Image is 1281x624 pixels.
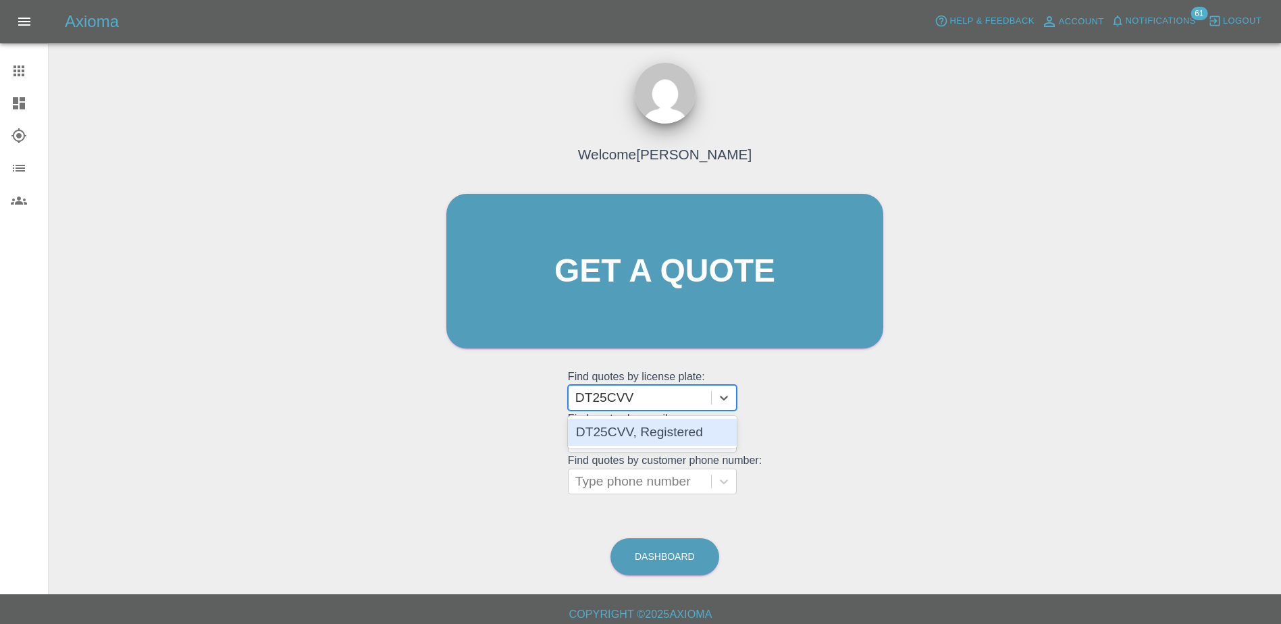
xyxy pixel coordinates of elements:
span: Logout [1223,14,1261,29]
button: Notifications [1107,11,1199,32]
a: Get a quote [446,194,883,348]
h4: Welcome [PERSON_NAME] [578,144,752,165]
span: Help & Feedback [949,14,1034,29]
span: Notifications [1126,14,1196,29]
span: Account [1059,14,1104,30]
button: Help & Feedback [931,11,1037,32]
grid: Find quotes by email: [568,413,762,452]
button: Logout [1205,11,1265,32]
button: Open drawer [8,5,41,38]
h6: Copyright © 2025 Axioma [11,605,1270,624]
h5: Axioma [65,11,119,32]
grid: Find quotes by license plate: [568,371,762,411]
a: Account [1038,11,1107,32]
grid: Find quotes by customer phone number: [568,454,762,494]
div: DT25CVV, Registered [568,419,737,446]
a: Dashboard [610,538,719,575]
img: ... [635,63,696,124]
span: 61 [1191,7,1207,20]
